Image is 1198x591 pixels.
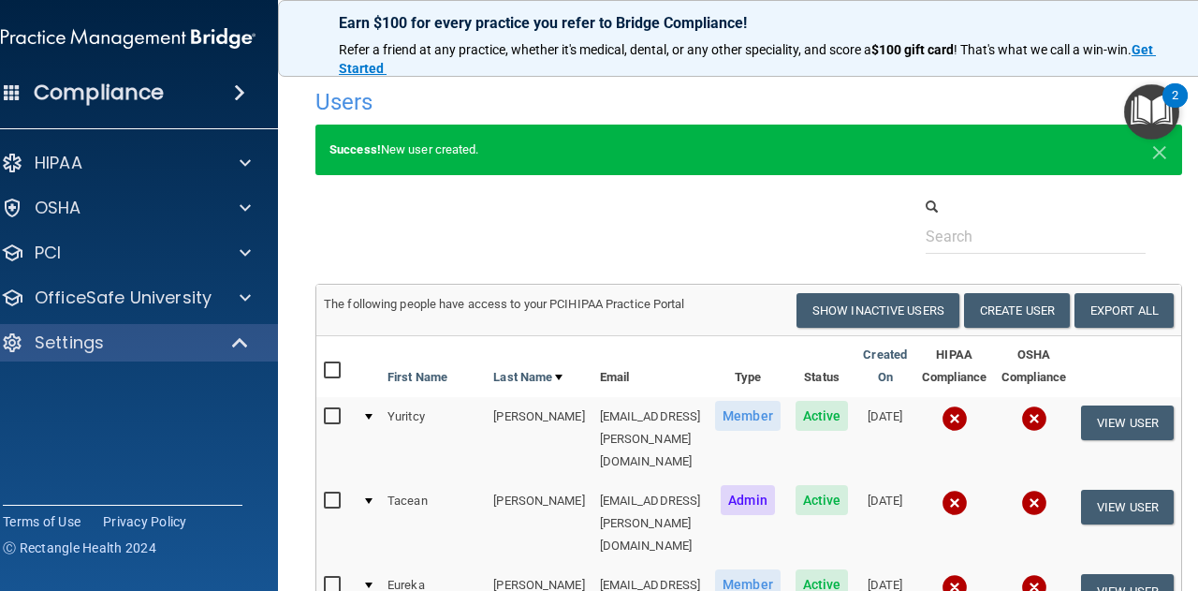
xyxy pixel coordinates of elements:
[486,397,592,481] td: [PERSON_NAME]
[1124,84,1179,140] button: Open Resource Center, 2 new notifications
[721,485,775,515] span: Admin
[339,42,1156,76] a: Get Started
[855,397,914,481] td: [DATE]
[1021,406,1047,432] img: cross.ca9f0e7f.svg
[1151,131,1168,169] span: ×
[592,336,709,397] th: Email
[493,366,562,389] a: Last Name
[1074,293,1174,328] a: Export All
[1151,139,1168,161] button: Close
[871,42,954,57] strong: $100 gift card
[942,490,968,516] img: cross.ca9f0e7f.svg
[796,485,849,515] span: Active
[339,42,871,57] span: Refer a friend at any practice, whether it's medical, dental, or any other speciality, and score a
[942,406,968,432] img: cross.ca9f0e7f.svg
[914,336,994,397] th: HIPAA Compliance
[34,80,164,106] h4: Compliance
[1,197,251,219] a: OSHA
[708,336,788,397] th: Type
[715,401,781,431] span: Member
[324,297,685,311] span: The following people have access to your PCIHIPAA Practice Portal
[1,152,251,174] a: HIPAA
[796,401,849,431] span: Active
[380,481,486,566] td: Tacean
[315,90,810,114] h4: Users
[1,287,251,309] a: OfficeSafe University
[3,539,156,557] span: Ⓒ Rectangle Health 2024
[1081,406,1174,440] button: View User
[35,152,82,174] p: HIPAA
[796,293,959,328] button: Show Inactive Users
[1,242,251,264] a: PCI
[954,42,1132,57] span: ! That's what we call a win-win.
[315,125,1182,175] div: New user created.
[964,293,1070,328] button: Create User
[926,219,1146,254] input: Search
[1172,96,1178,120] div: 2
[35,242,61,264] p: PCI
[329,142,381,156] strong: Success!
[103,512,187,531] a: Privacy Policy
[35,197,81,219] p: OSHA
[1,332,250,354] a: Settings
[592,481,709,566] td: [EMAIL_ADDRESS][PERSON_NAME][DOMAIN_NAME]
[592,397,709,481] td: [EMAIL_ADDRESS][PERSON_NAME][DOMAIN_NAME]
[486,481,592,566] td: [PERSON_NAME]
[1,20,256,57] img: PMB logo
[863,344,907,389] a: Created On
[35,287,212,309] p: OfficeSafe University
[35,332,104,354] p: Settings
[1081,490,1174,525] button: View User
[994,336,1074,397] th: OSHA Compliance
[387,366,447,389] a: First Name
[380,397,486,481] td: Yuritcy
[1021,490,1047,516] img: cross.ca9f0e7f.svg
[339,14,1159,32] p: Earn $100 for every practice you refer to Bridge Compliance!
[3,512,80,531] a: Terms of Use
[788,336,856,397] th: Status
[855,481,914,566] td: [DATE]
